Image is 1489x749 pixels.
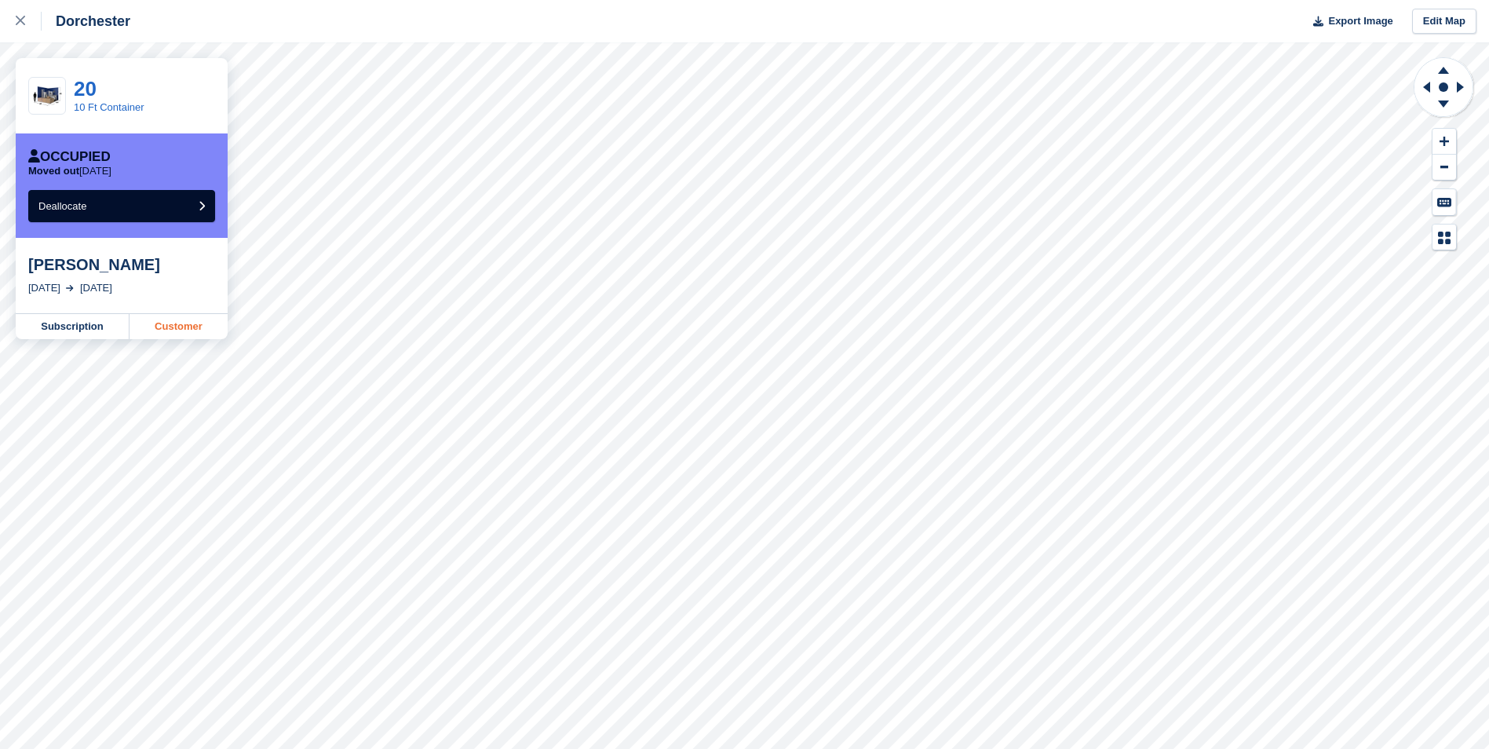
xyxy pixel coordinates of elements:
a: Edit Map [1412,9,1476,35]
button: Keyboard Shortcuts [1432,189,1456,215]
a: 20 [74,77,97,100]
button: Export Image [1304,9,1393,35]
span: Export Image [1328,13,1392,29]
button: Map Legend [1432,225,1456,250]
a: Customer [130,314,228,339]
span: Deallocate [38,200,86,212]
div: [PERSON_NAME] [28,255,215,274]
div: Occupied [28,149,111,165]
div: [DATE] [80,280,112,296]
div: [DATE] [28,280,60,296]
a: Subscription [16,314,130,339]
button: Deallocate [28,190,215,222]
span: Moved out [28,165,79,177]
div: Dorchester [42,12,130,31]
img: 10-ft-container.jpg [29,82,65,110]
button: Zoom In [1432,129,1456,155]
p: [DATE] [28,165,111,177]
img: arrow-right-light-icn-cde0832a797a2874e46488d9cf13f60e5c3a73dbe684e267c42b8395dfbc2abf.svg [66,285,74,291]
button: Zoom Out [1432,155,1456,181]
a: 10 Ft Container [74,101,144,113]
